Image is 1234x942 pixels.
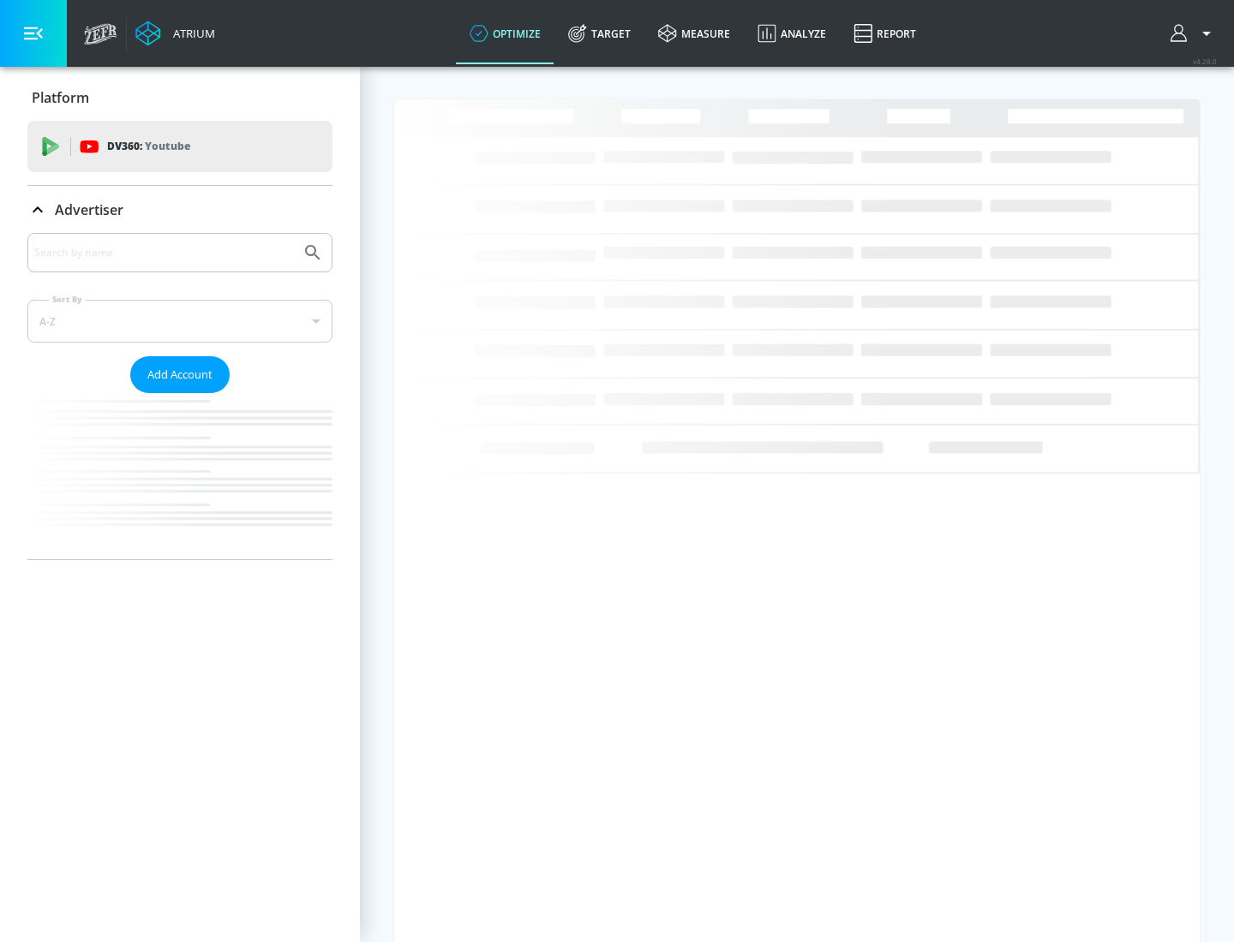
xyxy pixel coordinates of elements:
[27,121,332,172] div: DV360: Youtube
[1193,57,1217,66] span: v 4.28.0
[27,186,332,234] div: Advertiser
[166,26,215,41] div: Atrium
[32,88,89,107] p: Platform
[554,3,644,64] a: Target
[840,3,930,64] a: Report
[27,393,332,559] nav: list of Advertiser
[107,137,190,156] p: DV360:
[644,3,744,64] a: measure
[49,294,86,305] label: Sort By
[27,233,332,559] div: Advertiser
[147,365,213,385] span: Add Account
[34,241,294,264] input: Search by name
[145,137,190,155] p: Youtube
[55,200,123,219] p: Advertiser
[27,300,332,343] div: A-Z
[456,3,554,64] a: optimize
[130,356,230,393] button: Add Account
[744,3,840,64] a: Analyze
[135,21,215,46] a: Atrium
[27,74,332,122] div: Platform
